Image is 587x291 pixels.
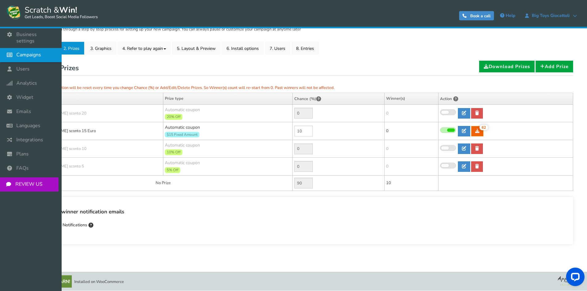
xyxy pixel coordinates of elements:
a: 8. Entries [291,42,319,55]
td: 0 [384,104,438,122]
th: Chance (%) [293,93,385,104]
a: Book a call [459,11,494,20]
span: Analytics [16,80,37,87]
a: 5. Layout & Preview [172,42,221,55]
a: Help [497,11,518,21]
span: Scratch & [22,5,98,20]
span: Emails [16,108,31,115]
input: Enable the prize to edit [294,143,313,154]
span: Automatic coupon [165,124,291,138]
p: Prize calculation will be reset every time you change Chance (%) or Add/Edit/Delete Prizes. So Wi... [34,83,573,93]
input: Enable the prize to edit [294,161,313,172]
a: Add Prize [536,61,573,72]
td: [PERSON_NAME] sconto 20 [34,104,163,122]
a: 7. Users [265,42,290,55]
span: Business settings [16,31,55,44]
small: Get Leads, Boost Social Media Followers [25,15,98,20]
td: [PERSON_NAME] sconto 5 [34,158,163,176]
td: [PERSON_NAME] sconto 10 [34,140,163,158]
a: 6. Install options [222,42,264,55]
span: Enable Notifications [48,222,87,228]
img: Scratch and Win [6,5,22,20]
span: 10% Off [165,149,182,155]
span: Users [16,66,30,72]
iframe: LiveChat chat widget [561,265,587,291]
p: Cool. Let's take you through a step by step process for setting up your new campaign. You can alw... [27,26,579,33]
td: [PERSON_NAME] sconto 15 Euro [34,122,163,140]
input: Enable the prize to edit [294,108,313,119]
span: Widget [16,94,33,101]
th: Action [438,93,573,104]
td: 0 [384,158,438,176]
span: 62 [479,125,488,130]
span: Campaigns [16,52,41,58]
span: Languages [16,123,40,129]
span: 20% Off [165,114,182,120]
span: Automatic coupon [165,107,291,120]
td: No Prize [34,176,293,191]
th: Winner(s) [384,93,438,104]
td: 0 [384,122,438,140]
input: Value not editable [294,178,313,188]
span: $15 Fixed Amount [165,132,199,138]
span: Help [506,13,515,18]
span: Big Toys Giocattoli [529,13,573,18]
span: REVIEW US [15,181,43,188]
th: Prize title [34,93,163,104]
a: 2. Prizes [59,42,84,55]
h4: Receive winner notification emails [41,208,565,216]
a: 3. Graphics [85,42,116,55]
span: Plans [16,151,29,157]
td: 10 [384,176,438,191]
a: 62 [471,126,483,136]
span: Automatic coupon [165,160,291,173]
th: Prize type [163,93,293,104]
span: 5% Off [165,167,180,173]
td: 0 [384,140,438,158]
a: 4. Refer to play again [117,42,171,55]
span: Book a call [470,13,491,19]
strong: Win! [59,5,77,15]
span: FAQs [16,165,29,172]
a: Download Prizes [479,61,535,72]
span: Installed on WooCommerce [74,279,124,285]
img: bg_logo_foot.webp [558,275,582,285]
a: Scratch &Win! Get Leads, Boost Social Media Followers [6,5,98,20]
span: Integrations [16,137,43,143]
span: Automatic coupon [165,142,291,156]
